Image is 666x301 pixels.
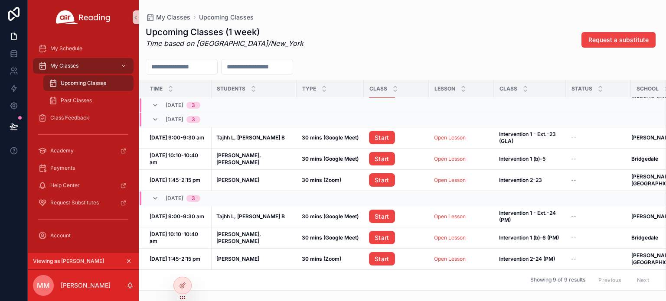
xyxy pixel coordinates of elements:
[499,256,561,262] a: Intervention 2-24 (PM)
[302,234,359,241] strong: 30 mins (Google Meet)
[33,228,134,243] a: Account
[571,155,626,162] a: --
[499,155,545,162] strong: Intervention 1 (b)-5
[434,234,489,241] a: Open Lesson
[150,231,199,244] strong: [DATE] 10:10-10:40 am
[217,85,245,92] span: Students
[150,177,206,184] a: [DATE] 1:45-2:15 pm
[434,177,466,183] a: Open Lesson
[571,234,626,241] a: --
[369,131,424,145] a: Start
[216,134,285,141] strong: Tajhh L, [PERSON_NAME] B
[369,210,395,223] a: Start
[369,252,424,266] a: Start
[216,213,291,220] a: Tajhh L, [PERSON_NAME] B
[150,152,206,166] a: [DATE] 10:10-10:40 am
[199,13,254,22] span: Upcoming Classes
[150,134,204,141] strong: [DATE] 9:00-9:30 am
[50,62,78,69] span: My Classes
[571,134,576,141] span: --
[581,32,656,48] button: Request a substitute
[631,155,658,162] strong: Bridgedale
[434,155,489,162] a: Open Lesson
[50,165,75,172] span: Payments
[33,258,104,265] span: Viewing as [PERSON_NAME]
[216,152,291,166] a: [PERSON_NAME], [PERSON_NAME]
[50,147,74,154] span: Academy
[571,177,576,184] span: --
[146,13,190,22] a: My Classes
[33,143,134,159] a: Academy
[150,213,204,220] strong: [DATE] 9:00-9:30 am
[499,256,555,262] strong: Intervention 2-24 (PM)
[571,213,626,220] a: --
[369,252,395,266] a: Start
[499,155,561,162] a: Intervention 1 (b)-5
[156,13,190,22] span: My Classes
[33,110,134,126] a: Class Feedback
[150,256,200,262] strong: [DATE] 1:45-2:15 pm
[33,178,134,193] a: Help Center
[146,39,304,48] em: Time based on [GEOGRAPHIC_DATA]/New_York
[302,85,316,92] span: Type
[369,152,395,166] a: Start
[499,234,559,241] strong: Intervention 1 (b)-6 (PM)
[150,213,206,220] a: [DATE] 9:00-9:30 am
[434,177,489,184] a: Open Lesson
[216,231,291,245] a: [PERSON_NAME], [PERSON_NAME]
[61,281,111,290] p: [PERSON_NAME]
[571,234,576,241] span: --
[61,97,92,104] span: Past Classes
[499,131,561,145] a: Intervention 1 - Ext.-23 (GLA)
[499,85,517,92] span: Class
[588,36,649,44] span: Request a substitute
[571,213,576,220] span: --
[33,195,134,210] a: Request Substitutes
[50,232,71,239] span: Account
[216,177,259,183] strong: [PERSON_NAME]
[33,58,134,74] a: My Classes
[499,177,561,184] a: Intervention 2-23
[302,155,359,162] a: 30 mins (Google Meet)
[631,234,658,241] strong: Bridgedale
[302,155,359,162] strong: 30 mins (Google Meet)
[61,80,106,87] span: Upcoming Classes
[571,177,626,184] a: --
[637,85,659,92] span: School
[499,210,561,223] a: Intervention 1 - Ext.-24 (PM)
[302,177,341,183] strong: 30 mins (Zoom)
[302,177,359,184] a: 30 mins (Zoom)
[216,177,291,184] a: [PERSON_NAME]
[369,210,424,223] a: Start
[571,256,626,262] a: --
[434,256,489,262] a: Open Lesson
[302,213,359,220] a: 30 mins (Google Meet)
[166,102,183,109] span: [DATE]
[50,199,99,206] span: Request Substitutes
[150,256,206,262] a: [DATE] 1:45-2:15 pm
[571,256,576,262] span: --
[50,45,82,52] span: My Schedule
[530,276,585,283] span: Showing 9 of 9 results
[43,75,134,91] a: Upcoming Classes
[192,195,195,202] div: 3
[571,155,576,162] span: --
[28,35,139,253] div: scrollable content
[33,160,134,176] a: Payments
[571,134,626,141] a: --
[499,177,542,183] strong: Intervention 2-23
[571,85,592,92] span: Status
[302,134,359,141] a: 30 mins (Google Meet)
[150,152,199,165] strong: [DATE] 10:10-10:40 am
[369,173,424,187] a: Start
[166,195,183,202] span: [DATE]
[369,131,395,145] a: Start
[166,116,183,123] span: [DATE]
[369,231,424,245] a: Start
[216,134,291,141] a: Tajhh L, [PERSON_NAME] B
[150,231,206,245] a: [DATE] 10:10-10:40 am
[50,182,80,189] span: Help Center
[216,152,262,165] strong: [PERSON_NAME], [PERSON_NAME]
